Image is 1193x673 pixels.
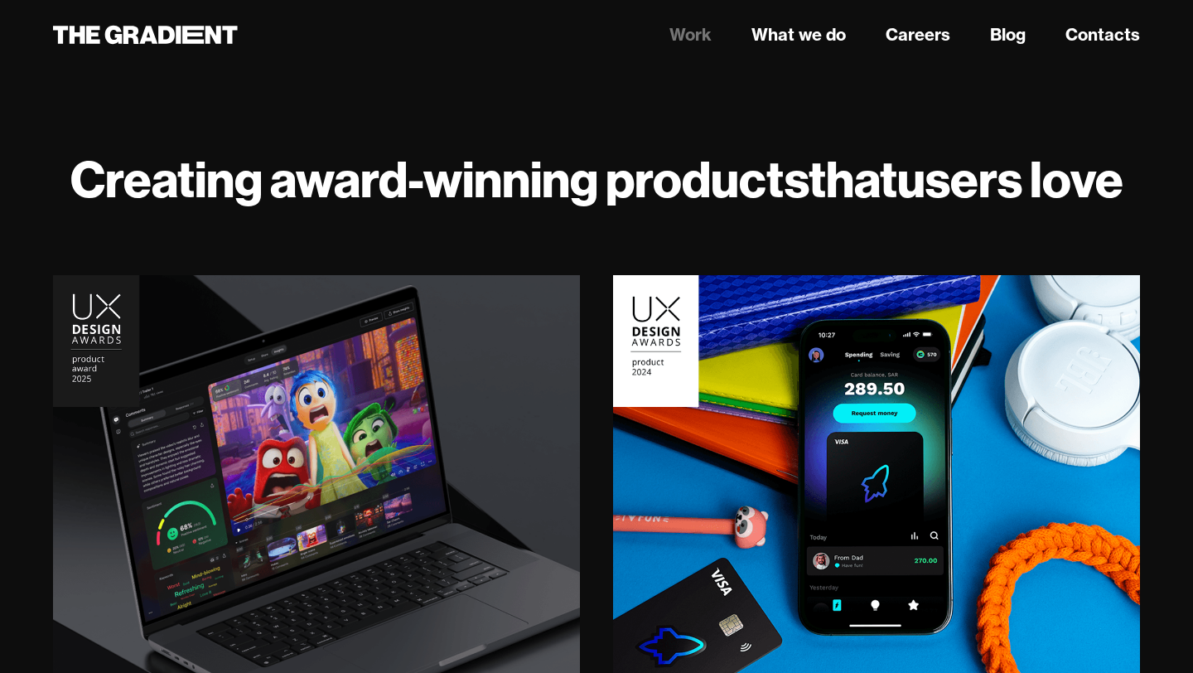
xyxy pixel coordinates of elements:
strong: that [809,148,897,211]
a: Work [669,22,712,47]
a: What we do [751,22,846,47]
h1: Creating award-winning products users love [53,149,1140,209]
a: Careers [886,22,950,47]
a: Blog [990,22,1026,47]
a: Contacts [1065,22,1140,47]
